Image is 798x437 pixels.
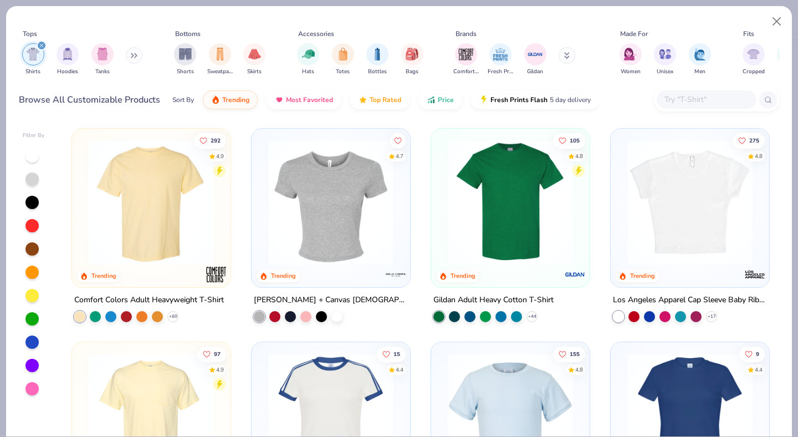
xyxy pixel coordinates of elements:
div: Comfort Colors Adult Heavyweight T-Shirt [74,293,224,307]
button: filter button [207,43,233,76]
button: filter button [297,43,319,76]
button: filter button [174,43,196,76]
div: 4.8 [755,152,763,160]
div: filter for Tanks [91,43,114,76]
div: Brands [456,29,477,39]
img: Los Angeles Apparel logo [743,263,765,286]
div: filter for Cropped [743,43,765,76]
div: Browse All Customizable Products [19,93,160,106]
button: Top Rated [350,90,410,109]
input: Try "T-Shirt" [663,93,749,106]
div: filter for Comfort Colors [453,43,479,76]
div: filter for Fresh Prints [488,43,513,76]
button: filter button [401,43,423,76]
button: filter button [488,43,513,76]
span: 9 [756,351,759,357]
button: Like [733,133,765,148]
img: Gildan Image [527,46,544,63]
img: db319196-8705-402d-8b46-62aaa07ed94f [442,140,579,265]
button: Close [766,11,787,32]
div: Los Angeles Apparel Cap Sleeve Baby Rib Crop Top [613,293,767,307]
span: Fresh Prints [488,68,513,76]
button: Like [195,133,227,148]
div: 4.8 [575,365,583,374]
img: Skirts Image [248,48,261,60]
img: Sweatpants Image [214,48,226,60]
button: filter button [57,43,79,76]
button: filter button [91,43,114,76]
button: filter button [524,43,546,76]
button: Like [553,346,585,362]
img: Comfort Colors logo [205,263,227,286]
button: filter button [453,43,479,76]
button: filter button [743,43,765,76]
button: Most Favorited [267,90,341,109]
span: Most Favorited [286,95,333,104]
img: trending.gif [211,95,220,104]
div: filter for Men [689,43,711,76]
img: Fresh Prints Image [492,46,509,63]
img: Cropped Image [747,48,760,60]
img: Comfort Colors Image [458,46,474,63]
span: 292 [211,138,221,143]
span: Shorts [177,68,194,76]
img: Shirts Image [27,48,39,60]
div: 4.8 [575,152,583,160]
div: filter for Gildan [524,43,546,76]
span: Totes [336,68,350,76]
span: 105 [570,138,580,143]
button: Trending [203,90,258,109]
div: filter for Bottles [366,43,388,76]
button: Like [377,346,406,362]
span: Bottles [368,68,387,76]
img: Women Image [624,48,637,60]
button: Like [739,346,765,362]
img: TopRated.gif [359,95,367,104]
div: 4.4 [396,365,403,374]
div: Accessories [298,29,334,39]
span: 97 [214,351,221,357]
button: filter button [689,43,711,76]
img: Totes Image [337,48,349,60]
button: filter button [332,43,354,76]
img: Gildan logo [564,263,586,286]
button: filter button [22,43,44,76]
div: filter for Shirts [22,43,44,76]
div: filter for Women [620,43,642,76]
div: 4.4 [755,365,763,374]
span: Hats [302,68,314,76]
img: Shorts Image [179,48,192,60]
span: + 44 [528,313,536,320]
span: 15 [393,351,400,357]
img: aa15adeb-cc10-480b-b531-6e6e449d5067 [263,140,399,265]
button: filter button [620,43,642,76]
span: Skirts [247,68,262,76]
span: 275 [749,138,759,143]
span: Cropped [743,68,765,76]
img: Unisex Image [659,48,672,60]
img: 28425ec1-0436-412d-a053-7d6557a5cd09 [399,140,535,265]
div: Bottoms [175,29,201,39]
div: filter for Shorts [174,43,196,76]
img: Bags Image [406,48,418,60]
span: Tanks [95,68,110,76]
div: Gildan Adult Heavy Cotton T-Shirt [433,293,554,307]
div: 4.9 [217,152,224,160]
button: Like [198,346,227,362]
span: Price [438,95,454,104]
img: Bottles Image [371,48,383,60]
img: 029b8af0-80e6-406f-9fdc-fdf898547912 [83,140,219,265]
span: + 60 [169,313,177,320]
span: 155 [570,351,580,357]
span: Gildan [527,68,543,76]
div: [PERSON_NAME] + Canvas [DEMOGRAPHIC_DATA]' Micro Ribbed Baby Tee [254,293,408,307]
div: filter for Skirts [243,43,265,76]
button: filter button [366,43,388,76]
div: filter for Sweatpants [207,43,233,76]
span: Trending [222,95,249,104]
span: Women [621,68,641,76]
div: filter for Bags [401,43,423,76]
img: c7959168-479a-4259-8c5e-120e54807d6b [578,140,714,265]
div: 4.7 [396,152,403,160]
span: Sweatpants [207,68,233,76]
